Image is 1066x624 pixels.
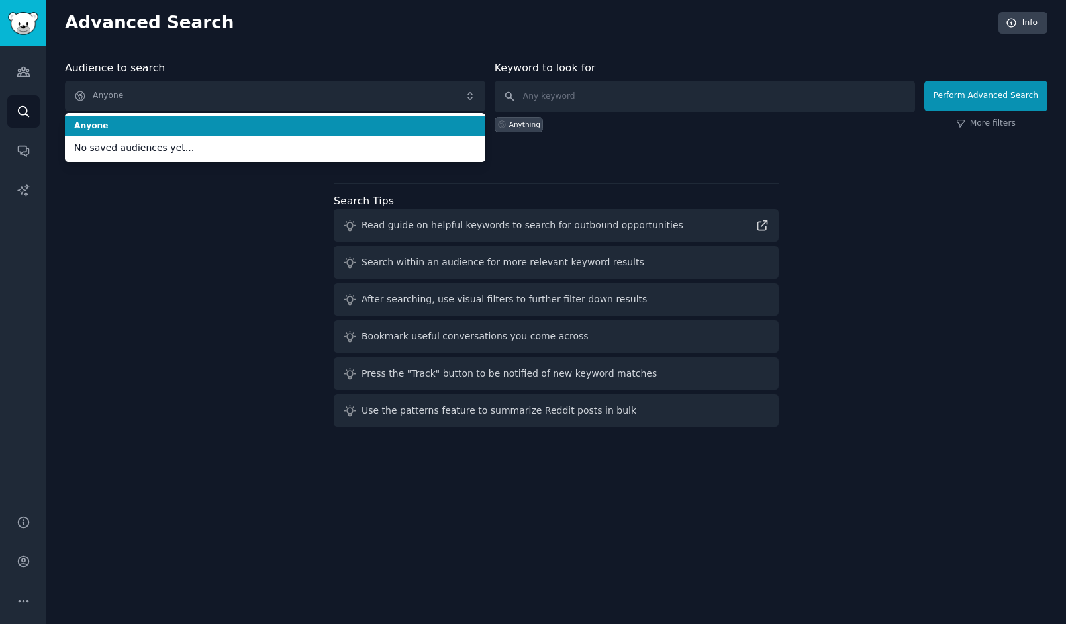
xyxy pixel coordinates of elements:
span: No saved audiences yet... [74,141,476,155]
button: Perform Advanced Search [924,81,1047,111]
label: Keyword to look for [495,62,596,74]
div: After searching, use visual filters to further filter down results [362,292,647,306]
div: Read guide on helpful keywords to search for outbound opportunities [362,218,683,232]
ul: Anyone [65,113,485,162]
div: Bookmark useful conversations you come across [362,330,589,343]
a: Info [998,12,1047,34]
div: Anything [509,120,540,129]
h2: Advanced Search [65,13,991,34]
div: Search within an audience for more relevant keyword results [362,255,644,269]
input: Any keyword [495,81,915,112]
div: Press the "Track" button to be notified of new keyword matches [362,367,657,380]
label: Audience to search [65,62,165,74]
div: Use the patterns feature to summarize Reddit posts in bulk [362,404,636,418]
span: Anyone [74,120,476,132]
button: Anyone [65,81,485,111]
a: More filters [956,118,1016,130]
img: GummySearch logo [8,12,38,35]
label: Search Tips [334,195,394,207]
